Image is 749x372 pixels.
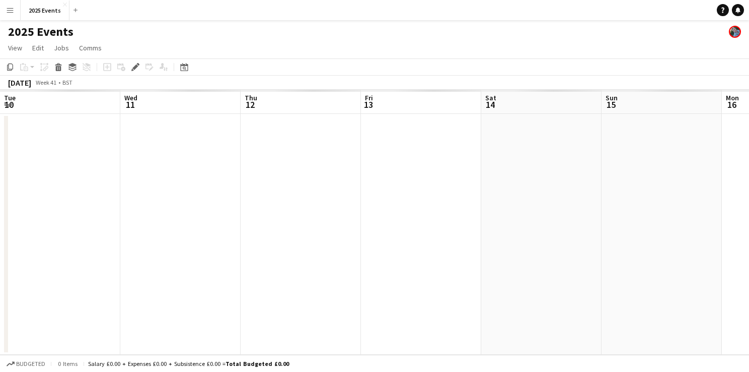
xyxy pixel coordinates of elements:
[62,79,72,86] div: BST
[79,43,102,52] span: Comms
[8,78,31,88] div: [DATE]
[50,41,73,54] a: Jobs
[88,360,289,367] div: Salary £0.00 + Expenses £0.00 + Subsistence £0.00 =
[8,43,22,52] span: View
[4,41,26,54] a: View
[724,99,739,110] span: 16
[75,41,106,54] a: Comms
[485,93,496,102] span: Sat
[28,41,48,54] a: Edit
[123,99,137,110] span: 11
[21,1,69,20] button: 2025 Events
[365,93,373,102] span: Fri
[16,360,45,367] span: Budgeted
[226,360,289,367] span: Total Budgeted £0.00
[604,99,618,110] span: 15
[245,93,257,102] span: Thu
[243,99,257,110] span: 12
[484,99,496,110] span: 14
[4,93,16,102] span: Tue
[124,93,137,102] span: Wed
[3,99,16,110] span: 10
[606,93,618,102] span: Sun
[726,93,739,102] span: Mon
[363,99,373,110] span: 13
[32,43,44,52] span: Edit
[5,358,47,369] button: Budgeted
[8,24,73,39] h1: 2025 Events
[54,43,69,52] span: Jobs
[33,79,58,86] span: Week 41
[55,360,80,367] span: 0 items
[729,26,741,38] app-user-avatar: Olivia Gill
